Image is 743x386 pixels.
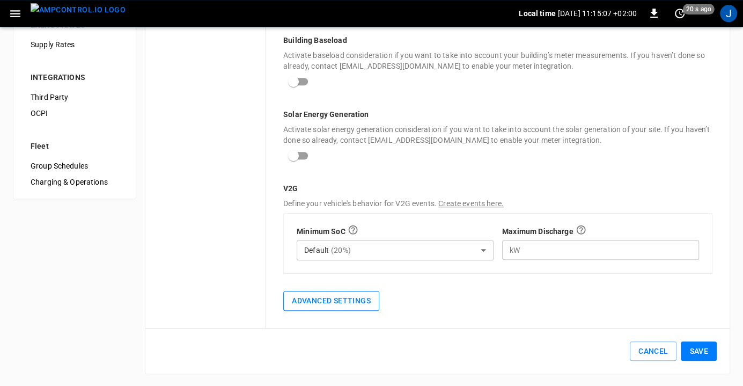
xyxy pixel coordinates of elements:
[297,240,494,260] div: Default
[31,3,126,17] img: ampcontrol.io logo
[681,341,717,361] button: Save
[31,177,119,188] span: Charging & Operations
[22,105,127,121] div: OCPI
[683,4,715,14] span: 20 s ago
[576,224,586,238] div: Maximum amount of power a vehicle is permitted to discharge during a V2G event.
[283,109,712,120] p: Solar Energy Generation
[519,8,556,19] p: Local time
[31,72,119,83] div: INTEGRATIONS
[22,89,127,105] div: Third Party
[671,5,688,22] button: set refresh interval
[502,226,573,237] p: Maximum Discharge
[558,8,637,19] p: [DATE] 11:15:07 +02:00
[22,174,127,190] div: Charging & Operations
[720,5,737,22] div: profile-icon
[31,141,119,151] div: Fleet
[630,341,676,361] button: Cancel
[510,245,520,256] p: kW
[22,37,127,53] div: Supply Rates
[31,39,119,50] span: Supply Rates
[331,245,351,256] p: ( 20 %)
[438,199,504,208] span: Create events here.
[348,224,358,238] div: Lowest allowable SoC the vehicle can reach during a V2G event. The default setting prevents full ...
[283,183,712,194] p: V2G
[22,158,127,174] div: Group Schedules
[283,50,712,71] p: Activate baseload consideration if you want to take into account your building’s meter measuremen...
[283,291,379,311] button: Advanced Settings
[31,161,119,172] span: Group Schedules
[283,198,712,209] p: Define your vehicle's behavior for V2G events.
[31,108,119,119] span: OCPI
[297,226,345,237] p: Minimum SoC
[283,124,712,145] p: Activate solar energy generation consideration if you want to take into account the solar generat...
[283,35,712,46] p: Building Baseload
[31,92,119,103] span: Third Party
